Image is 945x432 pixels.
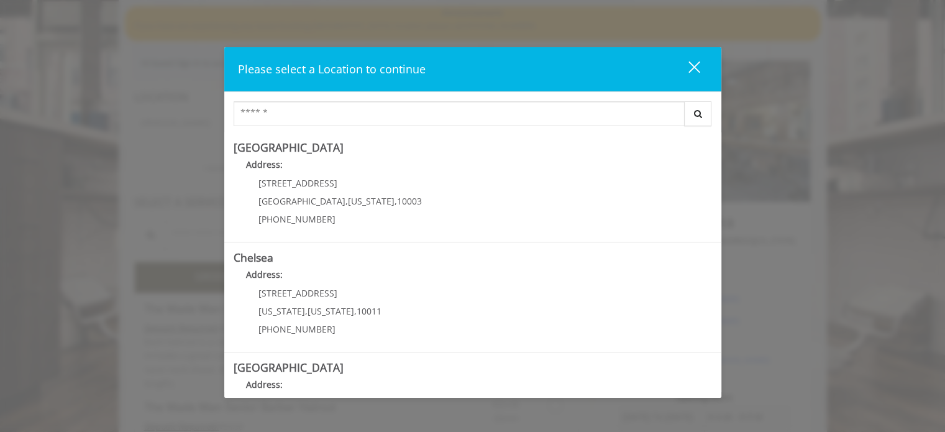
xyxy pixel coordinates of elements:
span: [PHONE_NUMBER] [258,323,336,335]
div: close dialog [674,60,699,79]
span: , [305,305,308,317]
span: [GEOGRAPHIC_DATA] [258,195,345,207]
span: , [345,195,348,207]
span: [US_STATE] [348,195,395,207]
div: Center Select [234,101,712,132]
span: [US_STATE] [308,305,354,317]
span: 10003 [397,195,422,207]
span: , [395,195,397,207]
span: Please select a Location to continue [238,62,426,76]
b: [GEOGRAPHIC_DATA] [234,360,344,375]
i: Search button [691,109,705,118]
b: Chelsea [234,250,273,265]
span: [STREET_ADDRESS] [258,287,337,299]
span: [STREET_ADDRESS] [258,177,337,189]
span: [US_STATE] [258,305,305,317]
input: Search Center [234,101,685,126]
b: Address: [246,379,283,390]
b: [GEOGRAPHIC_DATA] [234,140,344,155]
button: close dialog [665,57,708,82]
b: Address: [246,159,283,170]
span: [PHONE_NUMBER] [258,213,336,225]
b: Address: [246,269,283,280]
span: , [354,305,357,317]
span: 10011 [357,305,381,317]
